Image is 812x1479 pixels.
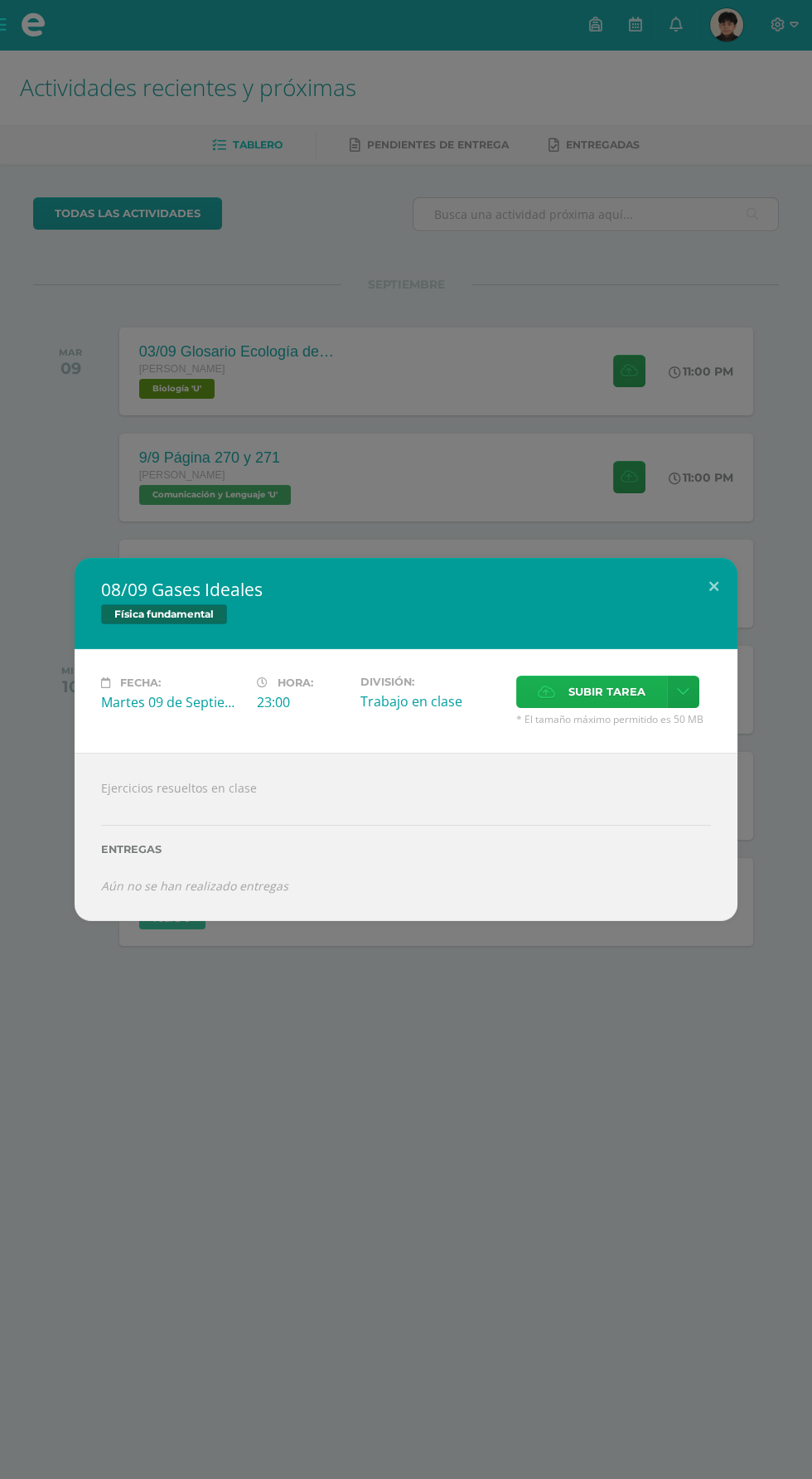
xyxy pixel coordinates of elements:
div: Trabajo en clase [360,692,503,710]
span: Subir tarea [568,676,645,707]
label: División: [360,676,503,688]
h2: 08/09 Gases Ideales [101,578,711,601]
i: Aún no se han realizado entregas [101,878,288,894]
div: Martes 09 de Septiembre [101,693,244,711]
span: Fecha: [120,676,161,689]
span: * El tamaño máximo permitido es 50 MB [516,712,711,726]
label: Entregas [101,843,711,856]
span: Hora: [278,676,313,689]
button: Close (Esc) [690,558,737,614]
span: Física fundamental [101,604,227,624]
div: Ejercicios resueltos en clase [75,753,737,920]
div: 23:00 [257,693,347,711]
